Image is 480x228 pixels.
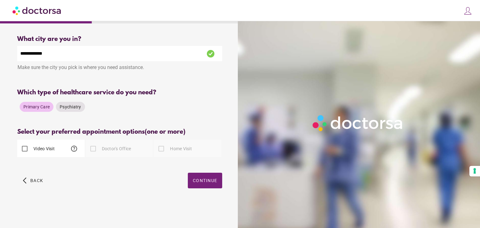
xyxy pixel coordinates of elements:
span: Continue [193,178,217,183]
span: Primary Care [23,104,50,109]
label: Video Visit [32,146,55,152]
img: icons8-customer-100.png [463,7,472,15]
img: Logo-Doctorsa-trans-White-partial-flat.png [310,112,406,134]
label: Doctor's Office [101,146,131,152]
span: (one or more) [145,128,185,136]
span: Back [30,178,43,183]
img: Doctorsa.com [12,3,62,17]
button: Continue [188,173,222,188]
button: arrow_back_ios Back [20,173,46,188]
span: Psychiatry [60,104,81,109]
span: help [70,145,78,152]
label: Home Visit [169,146,192,152]
div: Select your preferred appointment options [17,128,222,136]
div: What city are you in? [17,36,222,43]
div: Make sure the city you pick is where you need assistance. [17,61,222,75]
button: Your consent preferences for tracking technologies [469,166,480,176]
div: Which type of healthcare service do you need? [17,89,222,96]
